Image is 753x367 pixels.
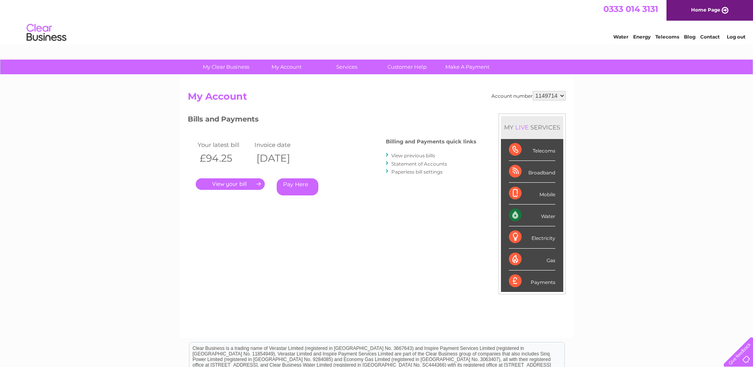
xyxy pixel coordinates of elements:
[727,34,745,40] a: Log out
[391,153,435,158] a: View previous bills
[254,60,319,74] a: My Account
[613,34,628,40] a: Water
[509,183,555,205] div: Mobile
[491,91,566,100] div: Account number
[386,139,476,145] h4: Billing and Payments quick links
[188,114,476,127] h3: Bills and Payments
[314,60,379,74] a: Services
[252,139,310,150] td: Invoice date
[391,161,447,167] a: Statement of Accounts
[509,161,555,183] div: Broadband
[633,34,651,40] a: Energy
[509,205,555,226] div: Water
[509,139,555,161] div: Telecoms
[188,91,566,106] h2: My Account
[509,226,555,248] div: Electricity
[391,169,443,175] a: Paperless bill settings
[700,34,720,40] a: Contact
[655,34,679,40] a: Telecoms
[196,178,265,190] a: .
[514,124,530,131] div: LIVE
[277,178,318,195] a: Pay Here
[509,270,555,292] div: Payments
[374,60,440,74] a: Customer Help
[196,139,253,150] td: Your latest bill
[509,249,555,270] div: Gas
[501,116,563,139] div: MY SERVICES
[26,21,67,45] img: logo.png
[435,60,500,74] a: Make A Payment
[684,34,695,40] a: Blog
[603,4,658,14] a: 0333 014 3131
[193,60,259,74] a: My Clear Business
[196,150,253,166] th: £94.25
[252,150,310,166] th: [DATE]
[189,4,564,39] div: Clear Business is a trading name of Verastar Limited (registered in [GEOGRAPHIC_DATA] No. 3667643...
